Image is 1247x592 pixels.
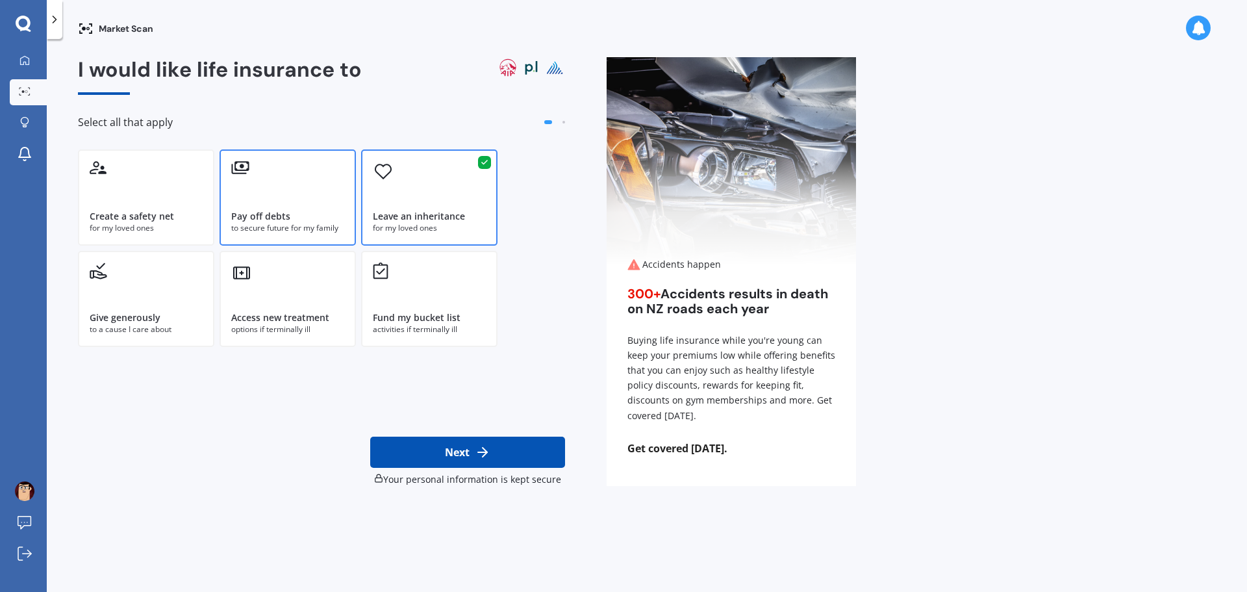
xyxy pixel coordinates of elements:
div: Your personal information is kept secure [370,473,565,486]
span: 300+ [627,285,661,302]
span: Select all that apply [78,116,173,129]
div: for my loved ones [373,222,486,234]
div: Buying life insurance while you're young can keep your premiums low while offering benefits that ... [627,333,835,423]
span: I would like life insurance to [78,56,362,83]
div: Leave an inheritance [373,210,465,223]
div: Market Scan [78,21,153,36]
div: Accidents results in death on NZ roads each year [627,287,835,316]
div: Create a safety net [90,210,174,223]
div: Fund my bucket list [373,311,460,324]
img: partners life logo [521,57,542,78]
div: Give generously [90,311,160,324]
img: ACg8ocJ-REIBRGtT2SR3plx-7XLoOkTp3m6rR8E-1ftArSWJVXgdy88=s96-c [15,482,34,501]
button: Next [370,437,565,468]
div: Pay off debts [231,210,290,223]
div: options if terminally ill [231,324,344,335]
span: Get covered [DATE]. [607,442,856,455]
div: activities if terminally ill [373,324,486,335]
img: pinnacle life logo [544,57,565,78]
img: Accidents happen [607,57,856,265]
img: aia logo [498,57,518,78]
div: Accidents happen [627,258,835,271]
div: for my loved ones [90,222,203,234]
div: to secure future for my family [231,222,344,234]
div: to a cause I care about [90,324,203,335]
div: Access new treatment [231,311,329,324]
